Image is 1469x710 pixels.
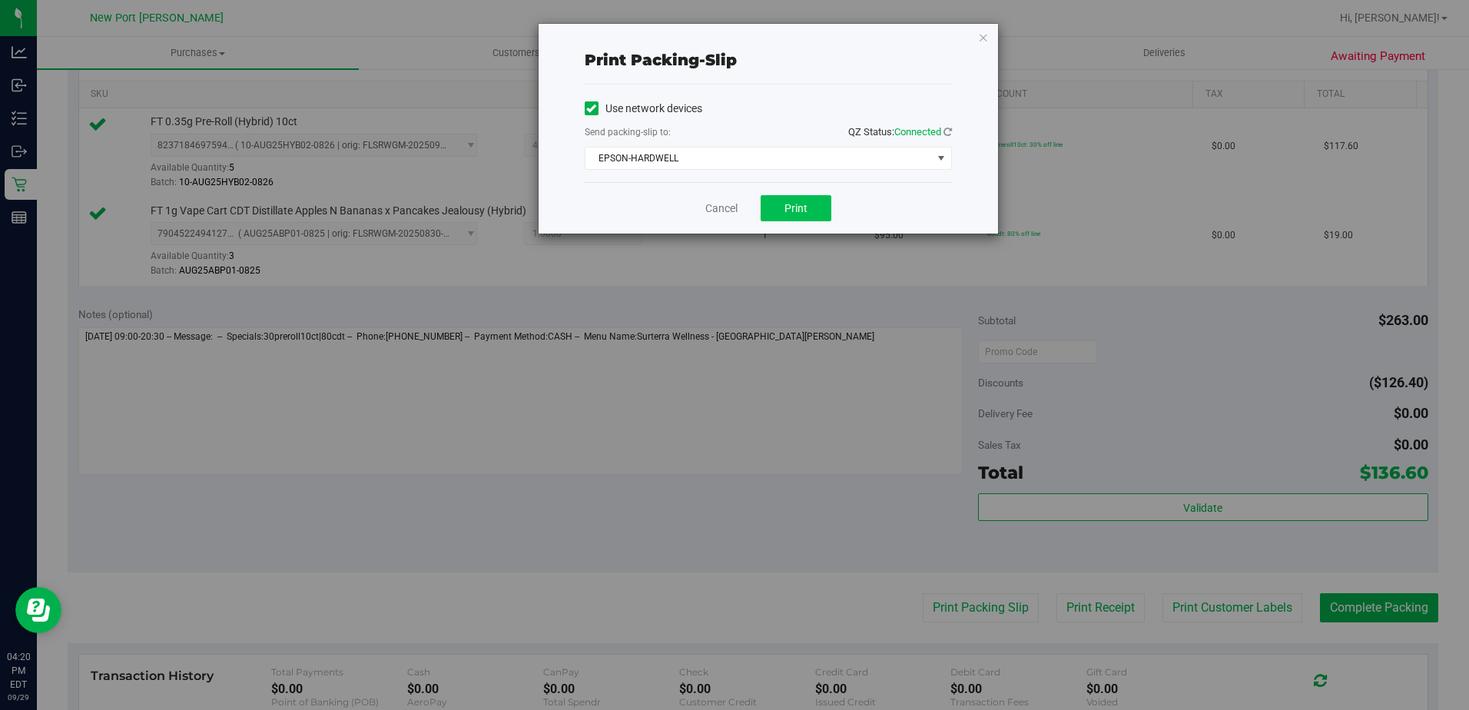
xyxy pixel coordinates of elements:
label: Use network devices [585,101,702,117]
label: Send packing-slip to: [585,125,671,139]
span: Print [784,202,807,214]
iframe: Resource center [15,587,61,633]
span: Print packing-slip [585,51,737,69]
button: Print [761,195,831,221]
span: EPSON-HARDWELL [585,148,932,169]
span: select [931,148,950,169]
span: QZ Status: [848,126,952,138]
a: Cancel [705,201,738,217]
span: Connected [894,126,941,138]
